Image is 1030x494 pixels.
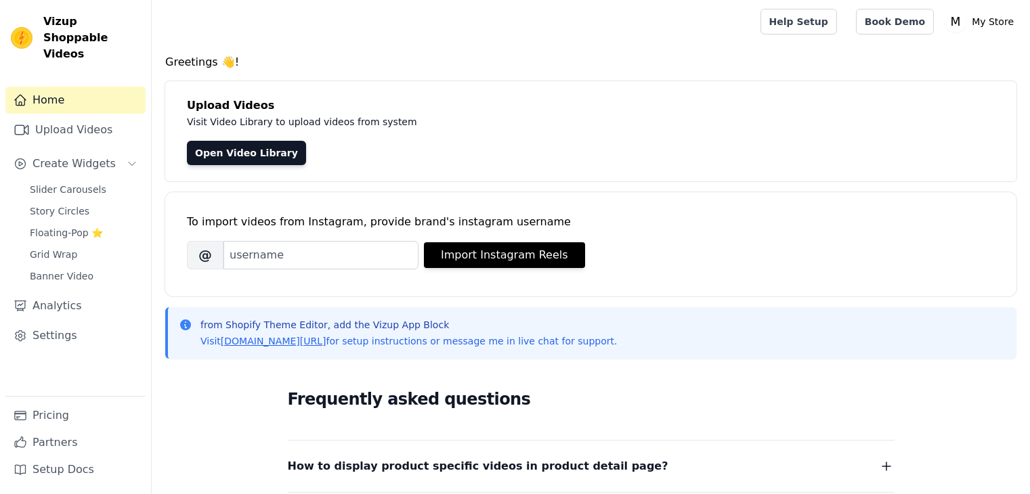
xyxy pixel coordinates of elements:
[187,214,995,230] div: To import videos from Instagram, provide brand's instagram username
[22,202,146,221] a: Story Circles
[5,87,146,114] a: Home
[5,292,146,319] a: Analytics
[966,9,1019,34] p: My Store
[5,322,146,349] a: Settings
[5,456,146,483] a: Setup Docs
[30,183,106,196] span: Slider Carousels
[187,97,995,114] h4: Upload Videos
[33,156,116,172] span: Create Widgets
[5,150,146,177] button: Create Widgets
[856,9,934,35] a: Book Demo
[11,27,33,49] img: Vizup
[200,318,617,332] p: from Shopify Theme Editor, add the Vizup App Block
[187,241,223,269] span: @
[951,15,961,28] text: M
[288,457,668,476] span: How to display product specific videos in product detail page?
[187,114,794,130] p: Visit Video Library to upload videos from system
[760,9,837,35] a: Help Setup
[30,226,103,240] span: Floating-Pop ⭐
[5,429,146,456] a: Partners
[43,14,140,62] span: Vizup Shoppable Videos
[288,457,895,476] button: How to display product specific videos in product detail page?
[30,248,77,261] span: Grid Wrap
[22,245,146,264] a: Grid Wrap
[223,241,419,269] input: username
[187,141,306,165] a: Open Video Library
[945,9,1019,34] button: M My Store
[22,267,146,286] a: Banner Video
[200,334,617,348] p: Visit for setup instructions or message me in live chat for support.
[5,116,146,143] a: Upload Videos
[5,402,146,429] a: Pricing
[30,204,89,218] span: Story Circles
[221,336,326,346] a: [DOMAIN_NAME][URL]
[30,269,93,283] span: Banner Video
[22,180,146,199] a: Slider Carousels
[288,386,895,413] h2: Frequently asked questions
[165,54,1016,70] h4: Greetings 👋!
[22,223,146,242] a: Floating-Pop ⭐
[424,242,585,268] button: Import Instagram Reels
